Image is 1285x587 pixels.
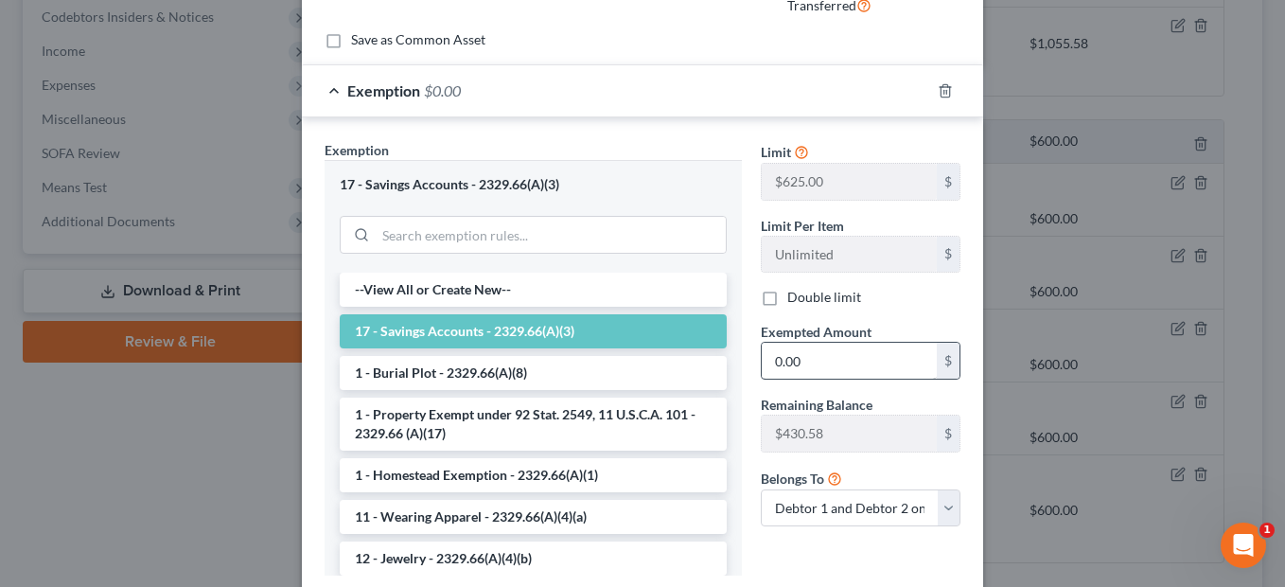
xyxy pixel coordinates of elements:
[340,176,727,194] div: 17 - Savings Accounts - 2329.66(A)(3)
[937,343,959,379] div: $
[347,81,420,99] span: Exemption
[340,273,727,307] li: --View All or Create New--
[762,237,937,273] input: --
[761,216,844,236] label: Limit Per Item
[761,471,824,487] span: Belongs To
[1221,523,1266,568] iframe: Intercom live chat
[351,30,485,49] label: Save as Common Asset
[787,288,861,307] label: Double limit
[340,314,727,348] li: 17 - Savings Accounts - 2329.66(A)(3)
[761,324,871,340] span: Exempted Amount
[340,542,727,576] li: 12 - Jewelry - 2329.66(A)(4)(b)
[762,343,937,379] input: 0.00
[937,237,959,273] div: $
[376,217,726,253] input: Search exemption rules...
[937,416,959,452] div: $
[340,458,727,492] li: 1 - Homestead Exemption - 2329.66(A)(1)
[340,500,727,534] li: 11 - Wearing Apparel - 2329.66(A)(4)(a)
[762,164,937,200] input: --
[424,81,461,99] span: $0.00
[1259,523,1275,538] span: 1
[761,395,872,415] label: Remaining Balance
[761,144,791,160] span: Limit
[937,164,959,200] div: $
[762,416,937,452] input: --
[340,398,727,451] li: 1 - Property Exempt under 92 Stat. 2549, 11 U.S.C.A. 101 - 2329.66 (A)(17)
[340,356,727,390] li: 1 - Burial Plot - 2329.66(A)(8)
[325,142,389,158] span: Exemption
